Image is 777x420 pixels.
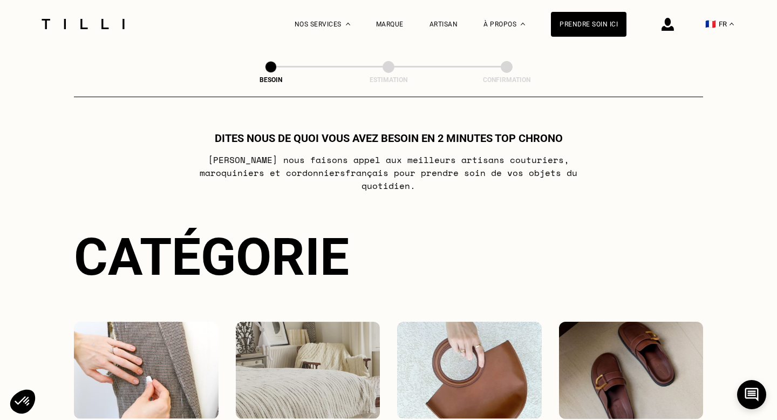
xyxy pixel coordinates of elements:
a: Marque [376,21,404,28]
img: Vêtements [74,322,219,419]
img: menu déroulant [730,23,734,25]
h1: Dites nous de quoi vous avez besoin en 2 minutes top chrono [215,132,563,145]
p: [PERSON_NAME] nous faisons appel aux meilleurs artisans couturiers , maroquiniers et cordonniers ... [175,153,603,192]
img: icône connexion [662,18,674,31]
div: Estimation [335,76,442,84]
img: Menu déroulant à propos [521,23,525,25]
img: Chaussures [559,322,704,419]
img: Accessoires [397,322,542,419]
div: Catégorie [74,227,703,287]
div: Confirmation [453,76,561,84]
img: Intérieur [236,322,380,419]
a: Artisan [430,21,458,28]
a: Prendre soin ici [551,12,626,37]
img: Logo du service de couturière Tilli [38,19,128,29]
div: Besoin [217,76,325,84]
img: Menu déroulant [346,23,350,25]
span: 🇫🇷 [705,19,716,29]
